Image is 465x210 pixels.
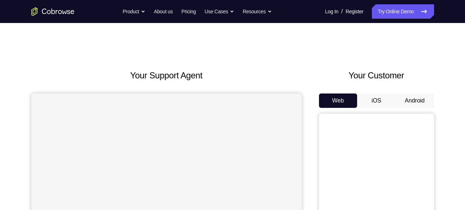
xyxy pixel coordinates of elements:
[31,7,74,16] a: Go to the home page
[154,4,173,19] a: About us
[205,4,234,19] button: Use Cases
[346,4,363,19] a: Register
[31,69,302,82] h2: Your Support Agent
[396,93,434,108] button: Android
[372,4,434,19] a: Try Online Demo
[319,69,434,82] h2: Your Customer
[357,93,396,108] button: iOS
[181,4,196,19] a: Pricing
[341,7,343,16] span: /
[243,4,272,19] button: Resources
[123,4,145,19] button: Product
[319,93,357,108] button: Web
[325,4,338,19] a: Log In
